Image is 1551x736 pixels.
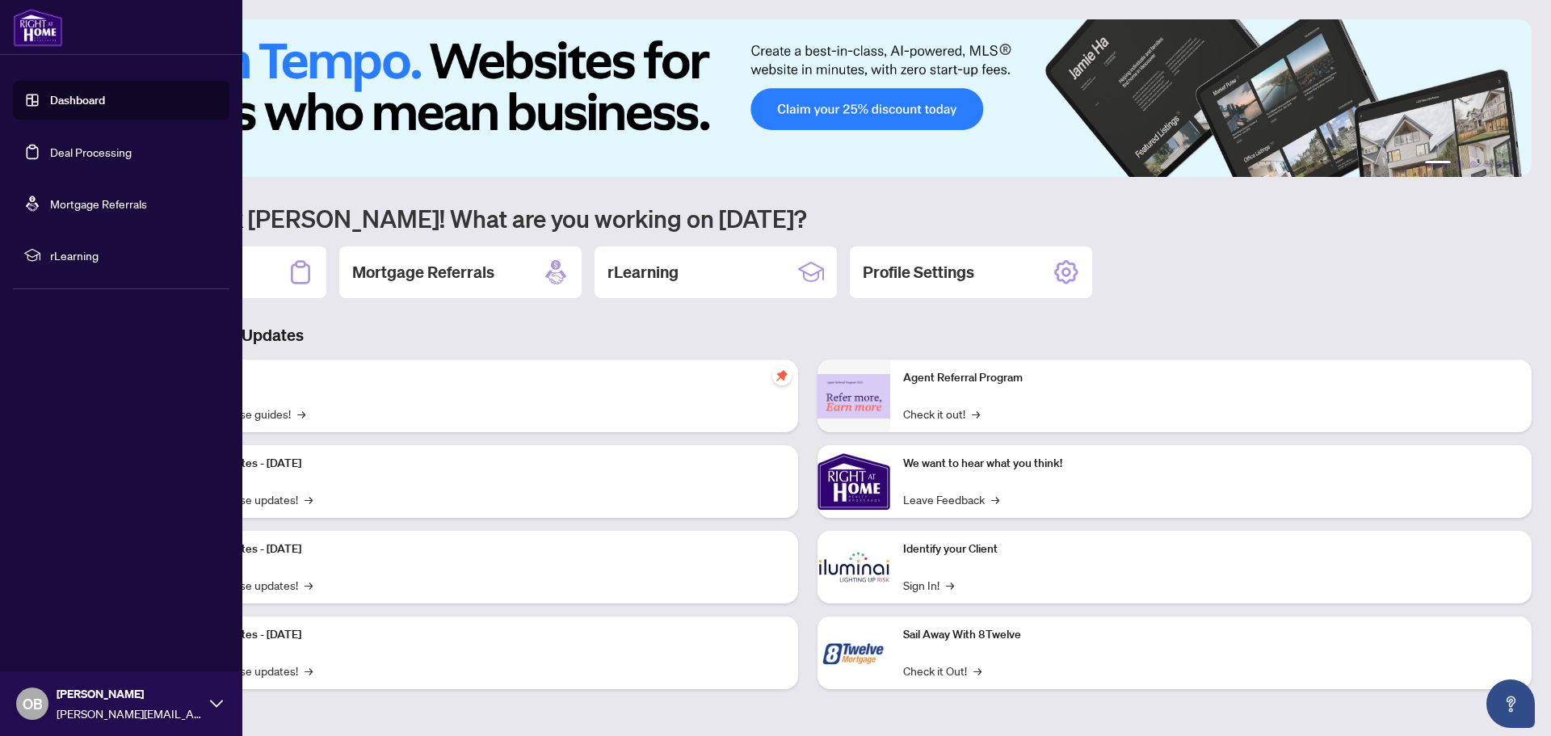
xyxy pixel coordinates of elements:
span: → [305,662,313,679]
button: 4 [1483,161,1490,167]
a: Mortgage Referrals [50,196,147,211]
p: Platform Updates - [DATE] [170,455,785,473]
span: rLearning [50,246,218,264]
p: Agent Referral Program [903,369,1519,387]
p: Platform Updates - [DATE] [170,540,785,558]
a: Sign In!→ [903,576,954,594]
button: 1 [1425,161,1451,167]
button: 6 [1509,161,1515,167]
img: Agent Referral Program [818,374,890,418]
p: We want to hear what you think! [903,455,1519,473]
p: Sail Away With 8Twelve [903,626,1519,644]
button: 3 [1470,161,1477,167]
span: → [991,490,999,508]
button: 5 [1496,161,1503,167]
h3: Brokerage & Industry Updates [84,324,1532,347]
h2: Profile Settings [863,261,974,284]
span: [PERSON_NAME] [57,685,202,703]
span: [PERSON_NAME][EMAIL_ADDRESS][PERSON_NAME][DOMAIN_NAME] [57,704,202,722]
img: Identify your Client [818,531,890,604]
span: OB [23,692,43,715]
span: → [305,490,313,508]
span: → [972,405,980,423]
h2: Mortgage Referrals [352,261,494,284]
h2: rLearning [607,261,679,284]
button: Open asap [1486,679,1535,728]
h1: Welcome back [PERSON_NAME]! What are you working on [DATE]? [84,203,1532,233]
a: Check it out!→ [903,405,980,423]
span: → [973,662,981,679]
p: Platform Updates - [DATE] [170,626,785,644]
a: Deal Processing [50,145,132,159]
button: 2 [1457,161,1464,167]
a: Leave Feedback→ [903,490,999,508]
a: Dashboard [50,93,105,107]
p: Identify your Client [903,540,1519,558]
img: Slide 0 [84,19,1532,177]
img: logo [13,8,63,47]
span: → [297,405,305,423]
img: Sail Away With 8Twelve [818,616,890,689]
span: pushpin [772,366,792,385]
span: → [305,576,313,594]
p: Self-Help [170,369,785,387]
span: → [946,576,954,594]
img: We want to hear what you think! [818,445,890,518]
a: Check it Out!→ [903,662,981,679]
